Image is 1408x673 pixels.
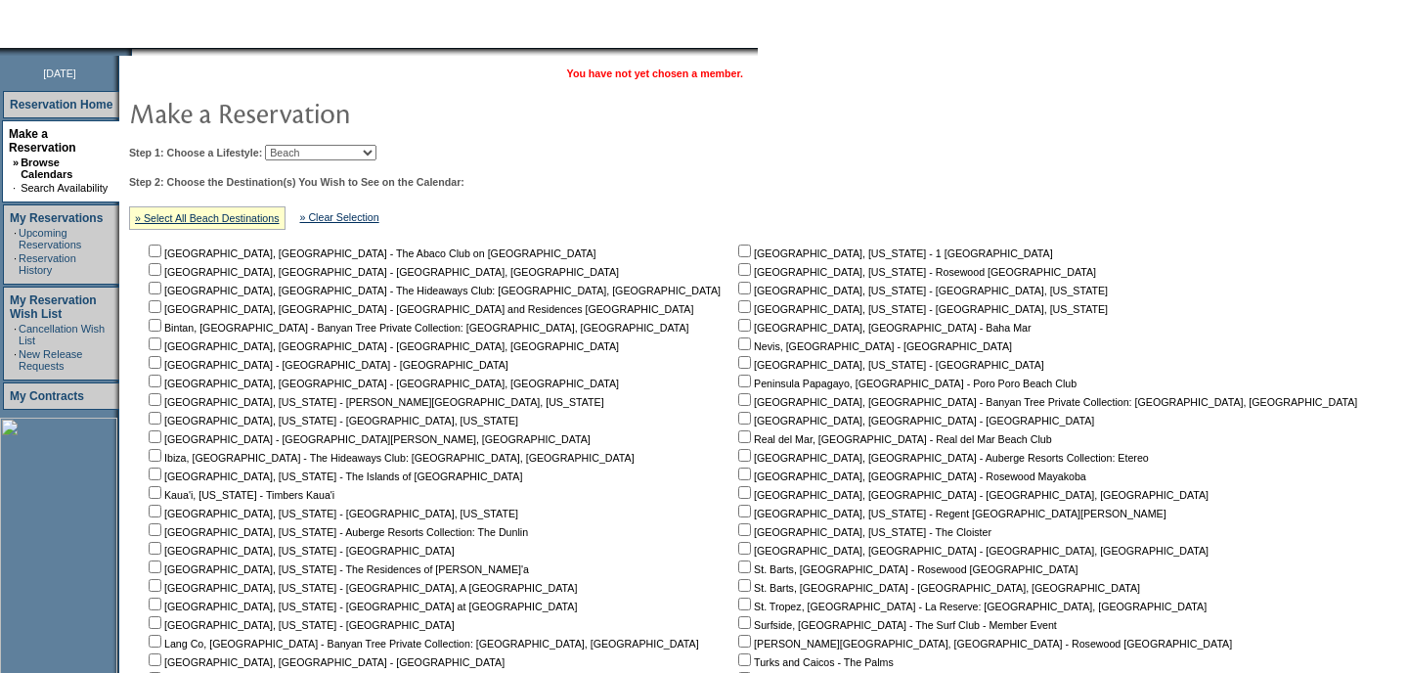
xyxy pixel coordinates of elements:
[734,340,1012,352] nobr: Nevis, [GEOGRAPHIC_DATA] - [GEOGRAPHIC_DATA]
[19,348,82,372] a: New Release Requests
[145,285,721,296] nobr: [GEOGRAPHIC_DATA], [GEOGRAPHIC_DATA] - The Hideaways Club: [GEOGRAPHIC_DATA], [GEOGRAPHIC_DATA]
[129,147,262,158] b: Step 1: Choose a Lifestyle:
[145,378,619,389] nobr: [GEOGRAPHIC_DATA], [GEOGRAPHIC_DATA] - [GEOGRAPHIC_DATA], [GEOGRAPHIC_DATA]
[145,415,518,426] nobr: [GEOGRAPHIC_DATA], [US_STATE] - [GEOGRAPHIC_DATA], [US_STATE]
[734,471,1086,482] nobr: [GEOGRAPHIC_DATA], [GEOGRAPHIC_DATA] - Rosewood Mayakoba
[145,619,455,631] nobr: [GEOGRAPHIC_DATA], [US_STATE] - [GEOGRAPHIC_DATA]
[734,285,1108,296] nobr: [GEOGRAPHIC_DATA], [US_STATE] - [GEOGRAPHIC_DATA], [US_STATE]
[145,563,529,575] nobr: [GEOGRAPHIC_DATA], [US_STATE] - The Residences of [PERSON_NAME]'a
[19,323,105,346] a: Cancellation Wish List
[734,526,991,538] nobr: [GEOGRAPHIC_DATA], [US_STATE] - The Cloister
[43,67,76,79] span: [DATE]
[300,211,379,223] a: » Clear Selection
[129,93,520,132] img: pgTtlMakeReservation.gif
[145,582,577,594] nobr: [GEOGRAPHIC_DATA], [US_STATE] - [GEOGRAPHIC_DATA], A [GEOGRAPHIC_DATA]
[145,303,693,315] nobr: [GEOGRAPHIC_DATA], [GEOGRAPHIC_DATA] - [GEOGRAPHIC_DATA] and Residences [GEOGRAPHIC_DATA]
[145,638,699,650] nobr: Lang Co, [GEOGRAPHIC_DATA] - Banyan Tree Private Collection: [GEOGRAPHIC_DATA], [GEOGRAPHIC_DATA]
[734,303,1108,315] nobr: [GEOGRAPHIC_DATA], [US_STATE] - [GEOGRAPHIC_DATA], [US_STATE]
[734,582,1140,594] nobr: St. Barts, [GEOGRAPHIC_DATA] - [GEOGRAPHIC_DATA], [GEOGRAPHIC_DATA]
[129,176,464,188] b: Step 2: Choose the Destination(s) You Wish to See on the Calendar:
[145,266,619,278] nobr: [GEOGRAPHIC_DATA], [GEOGRAPHIC_DATA] - [GEOGRAPHIC_DATA], [GEOGRAPHIC_DATA]
[14,348,17,372] td: ·
[734,563,1078,575] nobr: St. Barts, [GEOGRAPHIC_DATA] - Rosewood [GEOGRAPHIC_DATA]
[145,545,455,557] nobr: [GEOGRAPHIC_DATA], [US_STATE] - [GEOGRAPHIC_DATA]
[734,415,1094,426] nobr: [GEOGRAPHIC_DATA], [GEOGRAPHIC_DATA] - [GEOGRAPHIC_DATA]
[734,433,1052,445] nobr: Real del Mar, [GEOGRAPHIC_DATA] - Real del Mar Beach Club
[734,489,1209,501] nobr: [GEOGRAPHIC_DATA], [GEOGRAPHIC_DATA] - [GEOGRAPHIC_DATA], [GEOGRAPHIC_DATA]
[19,227,81,250] a: Upcoming Reservations
[132,48,134,56] img: blank.gif
[145,396,604,408] nobr: [GEOGRAPHIC_DATA], [US_STATE] - [PERSON_NAME][GEOGRAPHIC_DATA], [US_STATE]
[145,452,635,464] nobr: Ibiza, [GEOGRAPHIC_DATA] - The Hideaways Club: [GEOGRAPHIC_DATA], [GEOGRAPHIC_DATA]
[734,508,1166,519] nobr: [GEOGRAPHIC_DATA], [US_STATE] - Regent [GEOGRAPHIC_DATA][PERSON_NAME]
[125,48,132,56] img: promoShadowLeftCorner.gif
[10,211,103,225] a: My Reservations
[145,508,518,519] nobr: [GEOGRAPHIC_DATA], [US_STATE] - [GEOGRAPHIC_DATA], [US_STATE]
[14,323,17,346] td: ·
[14,227,17,250] td: ·
[145,471,522,482] nobr: [GEOGRAPHIC_DATA], [US_STATE] - The Islands of [GEOGRAPHIC_DATA]
[145,359,508,371] nobr: [GEOGRAPHIC_DATA] - [GEOGRAPHIC_DATA] - [GEOGRAPHIC_DATA]
[9,127,76,155] a: Make a Reservation
[734,619,1057,631] nobr: Surfside, [GEOGRAPHIC_DATA] - The Surf Club - Member Event
[10,389,84,403] a: My Contracts
[145,247,596,259] nobr: [GEOGRAPHIC_DATA], [GEOGRAPHIC_DATA] - The Abaco Club on [GEOGRAPHIC_DATA]
[145,601,577,612] nobr: [GEOGRAPHIC_DATA], [US_STATE] - [GEOGRAPHIC_DATA] at [GEOGRAPHIC_DATA]
[734,266,1096,278] nobr: [GEOGRAPHIC_DATA], [US_STATE] - Rosewood [GEOGRAPHIC_DATA]
[734,396,1357,408] nobr: [GEOGRAPHIC_DATA], [GEOGRAPHIC_DATA] - Banyan Tree Private Collection: [GEOGRAPHIC_DATA], [GEOGRA...
[145,656,505,668] nobr: [GEOGRAPHIC_DATA], [GEOGRAPHIC_DATA] - [GEOGRAPHIC_DATA]
[135,212,280,224] a: » Select All Beach Destinations
[21,157,72,180] a: Browse Calendars
[734,601,1207,612] nobr: St. Tropez, [GEOGRAPHIC_DATA] - La Reserve: [GEOGRAPHIC_DATA], [GEOGRAPHIC_DATA]
[734,545,1209,557] nobr: [GEOGRAPHIC_DATA], [GEOGRAPHIC_DATA] - [GEOGRAPHIC_DATA], [GEOGRAPHIC_DATA]
[145,489,334,501] nobr: Kaua'i, [US_STATE] - Timbers Kaua'i
[734,638,1232,650] nobr: [PERSON_NAME][GEOGRAPHIC_DATA], [GEOGRAPHIC_DATA] - Rosewood [GEOGRAPHIC_DATA]
[19,252,76,276] a: Reservation History
[10,98,112,112] a: Reservation Home
[734,452,1149,464] nobr: [GEOGRAPHIC_DATA], [GEOGRAPHIC_DATA] - Auberge Resorts Collection: Etereo
[734,656,894,668] nobr: Turks and Caicos - The Palms
[21,182,108,194] a: Search Availability
[734,322,1031,334] nobr: [GEOGRAPHIC_DATA], [GEOGRAPHIC_DATA] - Baha Mar
[13,182,19,194] td: ·
[10,293,97,321] a: My Reservation Wish List
[734,359,1044,371] nobr: [GEOGRAPHIC_DATA], [US_STATE] - [GEOGRAPHIC_DATA]
[734,378,1077,389] nobr: Peninsula Papagayo, [GEOGRAPHIC_DATA] - Poro Poro Beach Club
[14,252,17,276] td: ·
[145,433,591,445] nobr: [GEOGRAPHIC_DATA] - [GEOGRAPHIC_DATA][PERSON_NAME], [GEOGRAPHIC_DATA]
[734,247,1053,259] nobr: [GEOGRAPHIC_DATA], [US_STATE] - 1 [GEOGRAPHIC_DATA]
[145,340,619,352] nobr: [GEOGRAPHIC_DATA], [GEOGRAPHIC_DATA] - [GEOGRAPHIC_DATA], [GEOGRAPHIC_DATA]
[145,322,689,334] nobr: Bintan, [GEOGRAPHIC_DATA] - Banyan Tree Private Collection: [GEOGRAPHIC_DATA], [GEOGRAPHIC_DATA]
[567,67,743,79] span: You have not yet chosen a member.
[145,526,528,538] nobr: [GEOGRAPHIC_DATA], [US_STATE] - Auberge Resorts Collection: The Dunlin
[13,157,19,168] b: »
